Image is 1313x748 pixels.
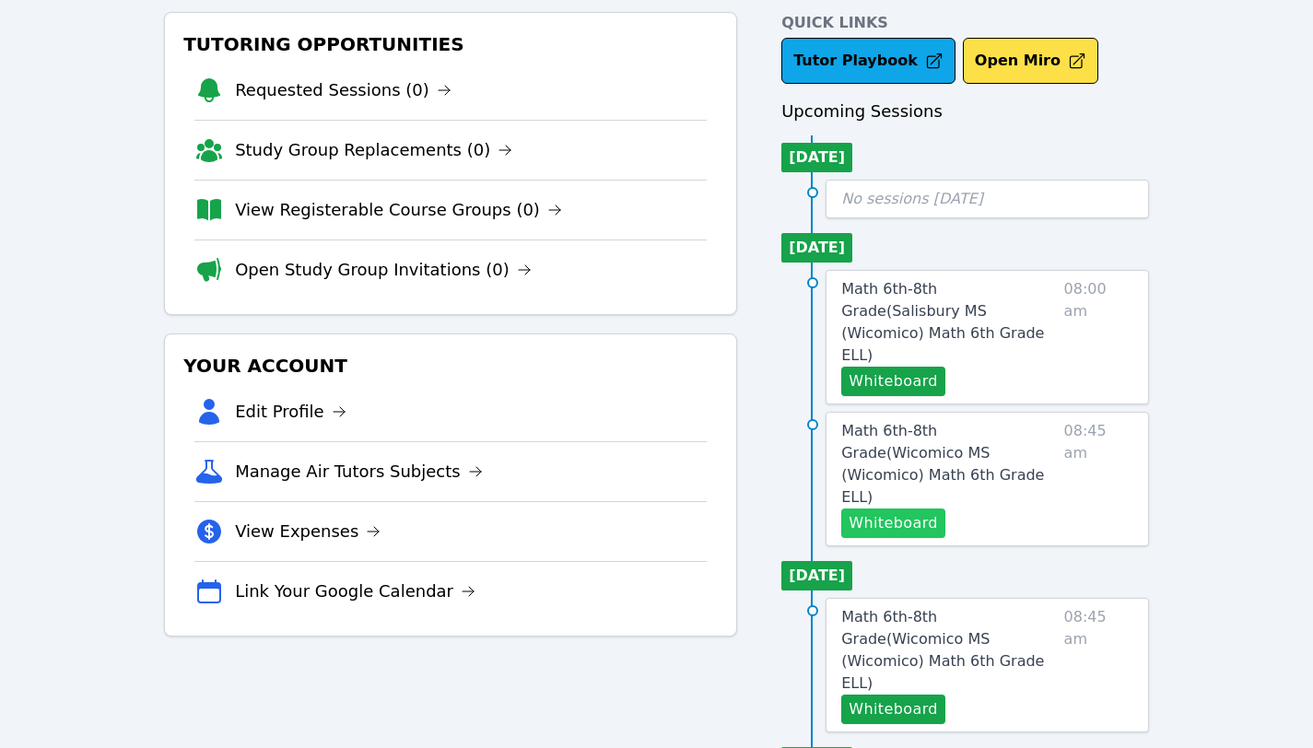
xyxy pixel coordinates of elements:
a: Manage Air Tutors Subjects [235,459,483,485]
span: No sessions [DATE] [841,190,983,207]
button: Whiteboard [841,508,945,538]
span: Math 6th-8th Grade ( Salisbury MS (Wicomico) Math 6th Grade ELL ) [841,280,1044,364]
a: Study Group Replacements (0) [235,137,512,163]
a: Requested Sessions (0) [235,77,451,103]
li: [DATE] [781,143,852,172]
a: View Expenses [235,519,381,544]
span: Math 6th-8th Grade ( Wicomico MS (Wicomico) Math 6th Grade ELL ) [841,608,1044,692]
span: Math 6th-8th Grade ( Wicomico MS (Wicomico) Math 6th Grade ELL ) [841,422,1044,506]
li: [DATE] [781,561,852,590]
button: Whiteboard [841,367,945,396]
a: View Registerable Course Groups (0) [235,197,562,223]
h3: Your Account [180,349,721,382]
a: Link Your Google Calendar [235,579,475,604]
button: Whiteboard [841,695,945,724]
span: 08:00 am [1064,278,1133,396]
li: [DATE] [781,233,852,263]
h3: Upcoming Sessions [781,99,1149,124]
a: Math 6th-8th Grade(Salisbury MS (Wicomico) Math 6th Grade ELL) [841,278,1056,367]
a: Math 6th-8th Grade(Wicomico MS (Wicomico) Math 6th Grade ELL) [841,606,1056,695]
a: Tutor Playbook [781,38,955,84]
span: 08:45 am [1064,420,1133,538]
a: Math 6th-8th Grade(Wicomico MS (Wicomico) Math 6th Grade ELL) [841,420,1056,508]
span: 08:45 am [1064,606,1133,724]
a: Edit Profile [235,399,346,425]
a: Open Study Group Invitations (0) [235,257,532,283]
h3: Tutoring Opportunities [180,28,721,61]
button: Open Miro [963,38,1098,84]
h4: Quick Links [781,12,1149,34]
